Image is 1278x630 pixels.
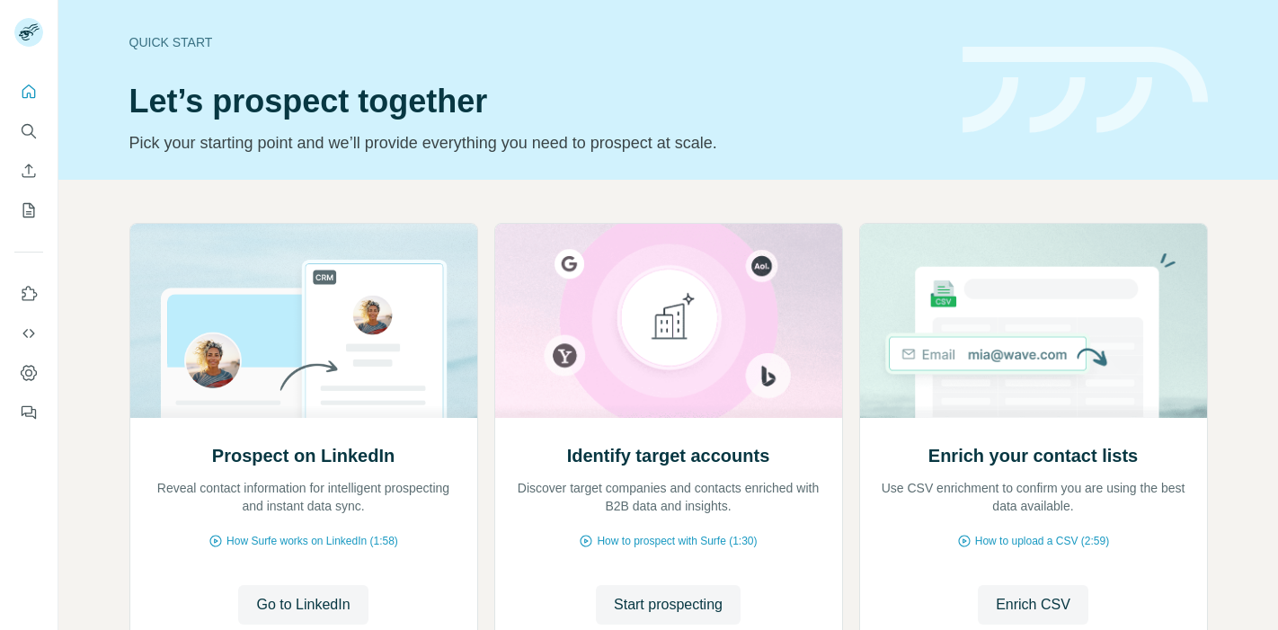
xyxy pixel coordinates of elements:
[596,585,741,625] button: Start prospecting
[148,479,459,515] p: Reveal contact information for intelligent prospecting and instant data sync.
[226,533,398,549] span: How Surfe works on LinkedIn (1:58)
[238,585,368,625] button: Go to LinkedIn
[614,594,723,616] span: Start prospecting
[14,115,43,147] button: Search
[513,479,824,515] p: Discover target companies and contacts enriched with B2B data and insights.
[129,84,941,120] h1: Let’s prospect together
[14,278,43,310] button: Use Surfe on LinkedIn
[859,224,1208,418] img: Enrich your contact lists
[878,479,1189,515] p: Use CSV enrichment to confirm you are using the best data available.
[975,533,1109,549] span: How to upload a CSV (2:59)
[597,533,757,549] span: How to prospect with Surfe (1:30)
[928,443,1138,468] h2: Enrich your contact lists
[996,594,1070,616] span: Enrich CSV
[212,443,395,468] h2: Prospect on LinkedIn
[567,443,770,468] h2: Identify target accounts
[978,585,1088,625] button: Enrich CSV
[14,317,43,350] button: Use Surfe API
[494,224,843,418] img: Identify target accounts
[963,47,1208,134] img: banner
[14,155,43,187] button: Enrich CSV
[14,75,43,108] button: Quick start
[129,130,941,155] p: Pick your starting point and we’ll provide everything you need to prospect at scale.
[129,224,478,418] img: Prospect on LinkedIn
[14,357,43,389] button: Dashboard
[256,594,350,616] span: Go to LinkedIn
[14,194,43,226] button: My lists
[14,396,43,429] button: Feedback
[129,33,941,51] div: Quick start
